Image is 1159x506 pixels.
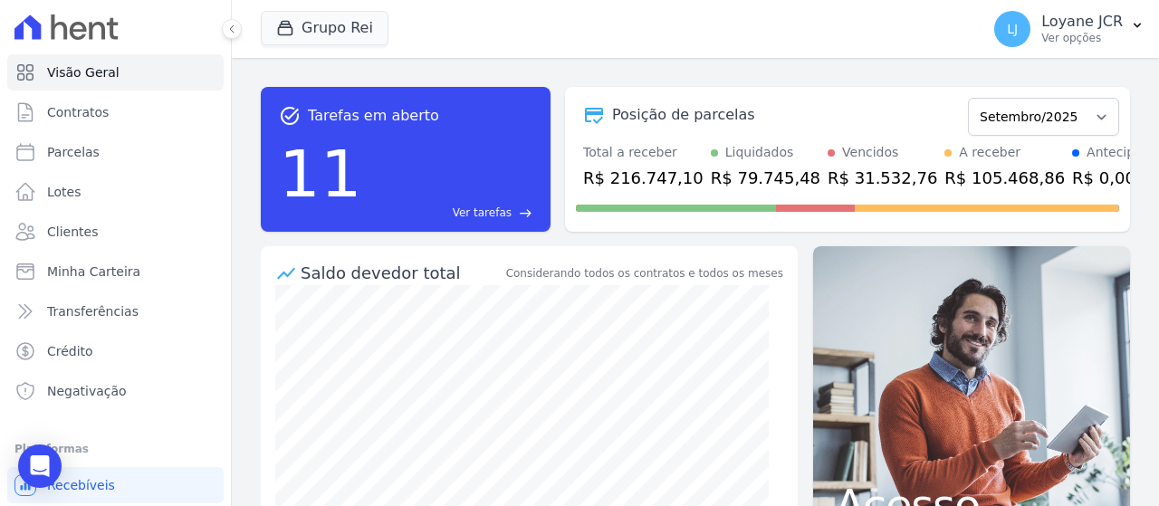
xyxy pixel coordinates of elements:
[279,127,362,221] div: 11
[308,105,439,127] span: Tarefas em aberto
[47,143,100,161] span: Parcelas
[7,134,224,170] a: Parcelas
[369,205,532,221] a: Ver tarefas east
[944,166,1065,190] div: R$ 105.468,86
[725,143,794,162] div: Liquidados
[301,261,503,285] div: Saldo devedor total
[1007,23,1018,35] span: LJ
[47,342,93,360] span: Crédito
[959,143,1020,162] div: A receber
[453,205,512,221] span: Ver tarefas
[47,263,140,281] span: Minha Carteira
[7,373,224,409] a: Negativação
[7,467,224,503] a: Recebíveis
[1041,31,1123,45] p: Ver opções
[1041,13,1123,31] p: Loyane JCR
[7,293,224,329] a: Transferências
[47,223,98,241] span: Clientes
[47,476,115,494] span: Recebíveis
[7,214,224,250] a: Clientes
[47,382,127,400] span: Negativação
[18,444,62,488] div: Open Intercom Messenger
[261,11,388,45] button: Grupo Rei
[583,143,704,162] div: Total a receber
[7,54,224,91] a: Visão Geral
[7,174,224,210] a: Lotes
[47,63,120,81] span: Visão Geral
[519,206,532,220] span: east
[828,166,937,190] div: R$ 31.532,76
[612,104,755,126] div: Posição de parcelas
[980,4,1159,54] button: LJ Loyane JCR Ver opções
[506,265,783,282] div: Considerando todos os contratos e todos os meses
[47,103,109,121] span: Contratos
[7,94,224,130] a: Contratos
[583,166,704,190] div: R$ 216.747,10
[842,143,898,162] div: Vencidos
[1072,166,1158,190] div: R$ 0,00
[47,302,139,320] span: Transferências
[7,253,224,290] a: Minha Carteira
[711,166,820,190] div: R$ 79.745,48
[7,333,224,369] a: Crédito
[1087,143,1158,162] div: Antecipado
[14,438,216,460] div: Plataformas
[47,183,81,201] span: Lotes
[279,105,301,127] span: task_alt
